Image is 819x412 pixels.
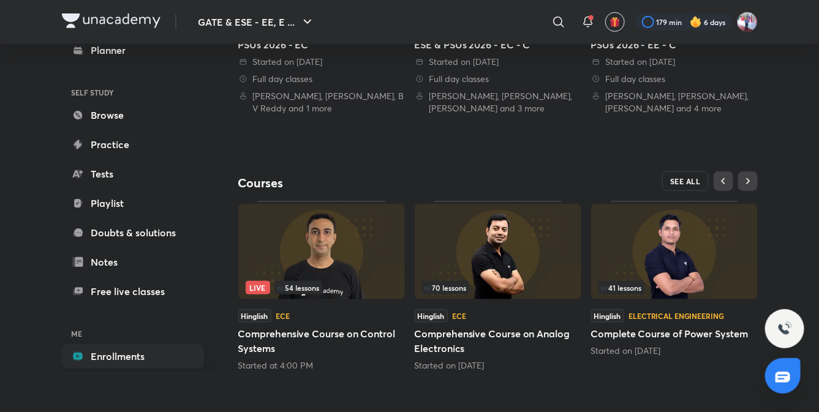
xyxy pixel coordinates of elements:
[62,220,204,245] a: Doubts & solutions
[415,56,581,68] div: Started on 27 Apr 2025
[415,204,581,299] img: Thumbnail
[246,281,398,294] div: infosection
[415,201,581,371] div: Comprehensive Course on Analog Electronics
[670,177,701,185] span: SEE ALL
[415,309,448,323] span: Hinglish
[422,281,574,294] div: left
[246,281,398,294] div: infocontainer
[737,12,758,32] img: Pradeep Kumar
[62,13,160,31] a: Company Logo
[415,73,581,85] div: Full day classes
[276,312,290,320] div: ECE
[238,90,405,114] div: Vishal Soni, Shishir Kumar Das, B V Reddy and 1 more
[598,281,750,294] div: infosection
[591,204,758,299] img: Thumbnail
[598,281,750,294] div: left
[238,175,498,191] h4: Courses
[605,12,625,32] button: avatar
[415,359,581,372] div: Started on Aug 26
[601,284,642,291] span: 41 lessons
[238,201,405,371] div: Comprehensive Course on Control Systems
[598,281,750,294] div: infocontainer
[62,323,204,344] h6: ME
[591,309,624,323] span: Hinglish
[591,73,758,85] div: Full day classes
[591,345,758,357] div: Started on Aug 13
[191,10,322,34] button: GATE & ESE - EE, E ...
[62,250,204,274] a: Notes
[62,191,204,215] a: Playlist
[422,281,574,294] div: infosection
[662,171,709,191] button: SEE ALL
[610,17,621,28] img: avatar
[690,16,702,28] img: streak
[238,56,405,68] div: Started on 30 Jul 2025
[62,103,204,127] a: Browse
[238,204,405,299] img: Thumbnail
[415,90,581,114] div: Manoj Singh Chauhan, Vishal Soni, Shishir Kumar Das and 3 more
[238,73,405,85] div: Full day classes
[246,281,398,294] div: left
[591,326,758,341] h5: Complete Course of Power System
[238,309,271,323] span: Hinglish
[415,326,581,356] h5: Comprehensive Course on Analog Electronics
[62,344,204,369] a: Enrollments
[629,312,724,320] div: Electrical Engineering
[591,201,758,356] div: Complete Course of Power System
[62,38,204,62] a: Planner
[453,312,467,320] div: ECE
[62,13,160,28] img: Company Logo
[277,284,320,291] span: 54 lessons
[238,359,405,372] div: Started at 4:00 PM
[62,82,204,103] h6: SELF STUDY
[422,281,574,294] div: infocontainer
[246,281,270,294] span: Live
[238,326,405,356] h5: Comprehensive Course on Control Systems
[425,284,467,291] span: 70 lessons
[591,56,758,68] div: Started on 18 Jan 2025
[62,132,204,157] a: Practice
[591,90,758,114] div: Manoj Singh Chauhan, Vishal Soni, Shishir Kumar Das and 4 more
[62,279,204,304] a: Free live classes
[777,321,792,336] img: ttu
[62,162,204,186] a: Tests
